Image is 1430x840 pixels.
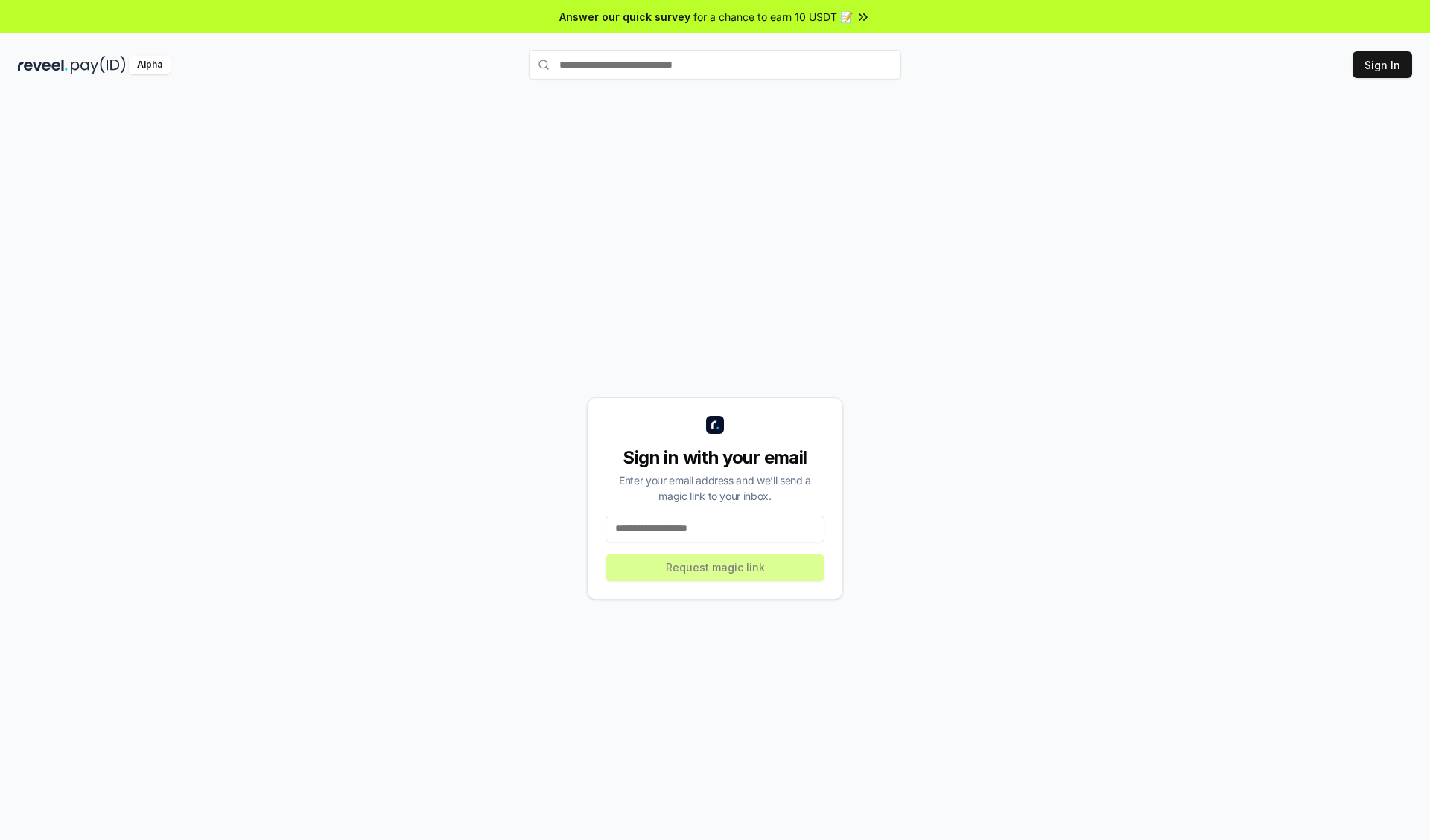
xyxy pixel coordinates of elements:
img: logo_small [706,416,724,434]
div: Alpha [129,56,171,74]
img: reveel_dark [18,56,68,74]
img: pay_id [71,56,126,74]
span: for a chance to earn 10 USDT 📝 [693,9,853,25]
div: Enter your email address and we’ll send a magic link to your inbox. [606,472,824,504]
button: Sign In [1353,51,1412,78]
span: Answer our quick survey [559,9,690,25]
div: Sign in with your email [606,446,824,469]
